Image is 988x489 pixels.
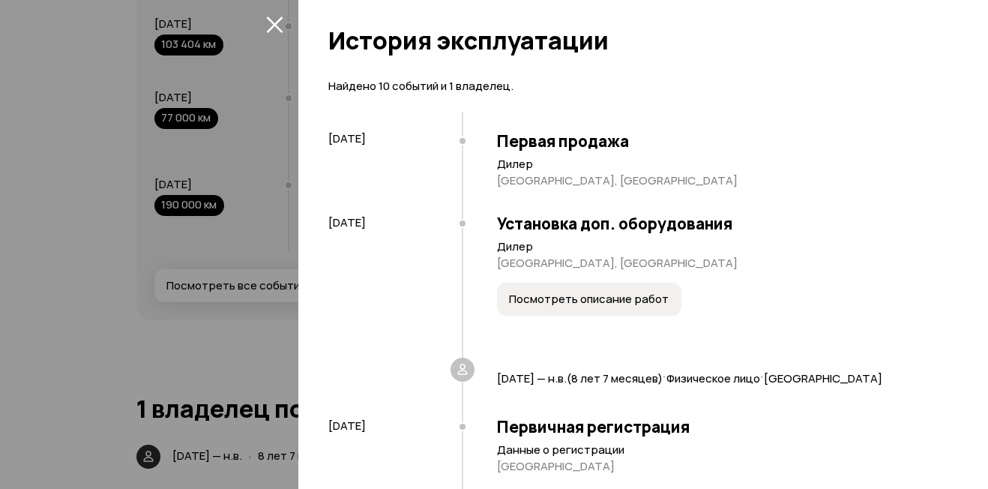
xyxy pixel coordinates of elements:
[262,12,286,36] button: закрыть
[666,370,760,386] span: Физическое лицо
[497,370,663,386] span: [DATE] — н.в. ( 8 лет 7 месяцев )
[497,459,943,474] p: [GEOGRAPHIC_DATA]
[509,292,669,307] span: Посмотреть описание работ
[497,157,943,172] p: Дилер
[497,283,681,316] button: Посмотреть описание работ
[328,78,943,94] p: Найдено 10 событий и 1 владелец.
[328,130,366,146] span: [DATE]
[497,214,943,233] h3: Установка доп. оборудования
[497,417,943,436] h3: Первичная регистрация
[497,239,943,254] p: Дилер
[760,363,764,388] span: ·
[497,442,943,457] p: Данные о регистрации
[497,131,943,151] h3: Первая продажа
[663,363,666,388] span: ·
[328,214,366,230] span: [DATE]
[328,418,366,433] span: [DATE]
[497,256,943,271] p: [GEOGRAPHIC_DATA], [GEOGRAPHIC_DATA]
[764,370,882,386] span: [GEOGRAPHIC_DATA]
[497,173,943,188] p: [GEOGRAPHIC_DATA], [GEOGRAPHIC_DATA]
